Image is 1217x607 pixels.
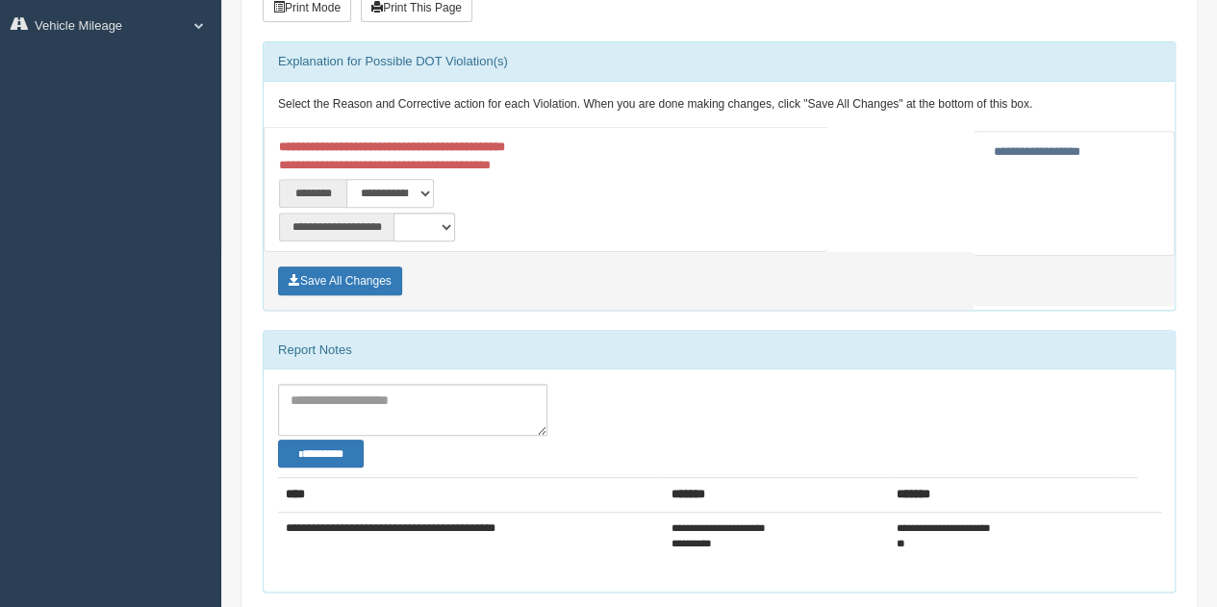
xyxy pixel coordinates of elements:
[264,82,1175,128] div: Select the Reason and Corrective action for each Violation. When you are done making changes, cli...
[278,440,364,468] button: Change Filter Options
[264,42,1175,81] div: Explanation for Possible DOT Violation(s)
[278,266,402,295] button: Save
[264,331,1175,369] div: Report Notes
